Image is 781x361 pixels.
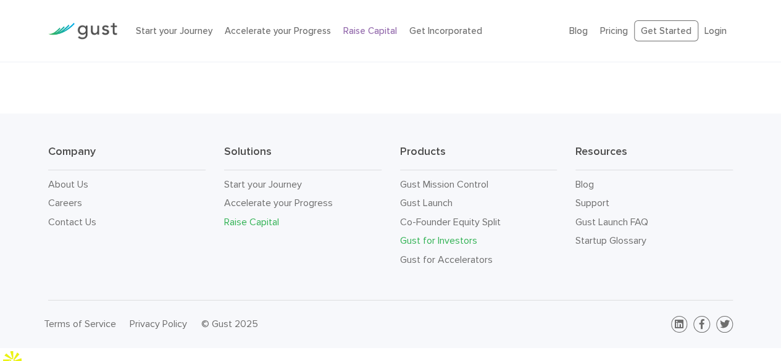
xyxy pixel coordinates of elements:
a: Gust Launch FAQ [575,216,648,228]
a: Get Incorporated [409,25,482,36]
a: Privacy Policy [130,318,187,330]
a: Co-Founder Equity Split [400,216,501,228]
a: Accelerate your Progress [225,25,331,36]
a: Careers [48,197,82,209]
h3: Company [48,144,206,170]
a: Gust Mission Control [400,178,488,190]
a: Contact Us [48,216,96,228]
a: Gust for Investors [400,234,477,246]
a: About Us [48,178,88,190]
a: Support [575,197,609,209]
a: Raise Capital [343,25,397,36]
a: Startup Glossary [575,234,646,246]
a: Blog [569,25,588,36]
a: Get Started [634,20,698,42]
a: Gust for Accelerators [400,254,493,265]
a: Terms of Service [44,318,116,330]
a: Start your Journey [136,25,212,36]
img: Gust Logo [48,23,117,39]
div: © Gust 2025 [201,315,381,333]
a: Blog [575,178,594,190]
h3: Products [400,144,558,170]
h3: Solutions [224,144,382,170]
a: Accelerate your Progress [224,197,333,209]
a: Gust Launch [400,197,453,209]
a: Pricing [600,25,628,36]
a: Login [704,25,727,36]
a: Start your Journey [224,178,302,190]
a: Raise Capital [224,216,279,228]
h3: Resources [575,144,733,170]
